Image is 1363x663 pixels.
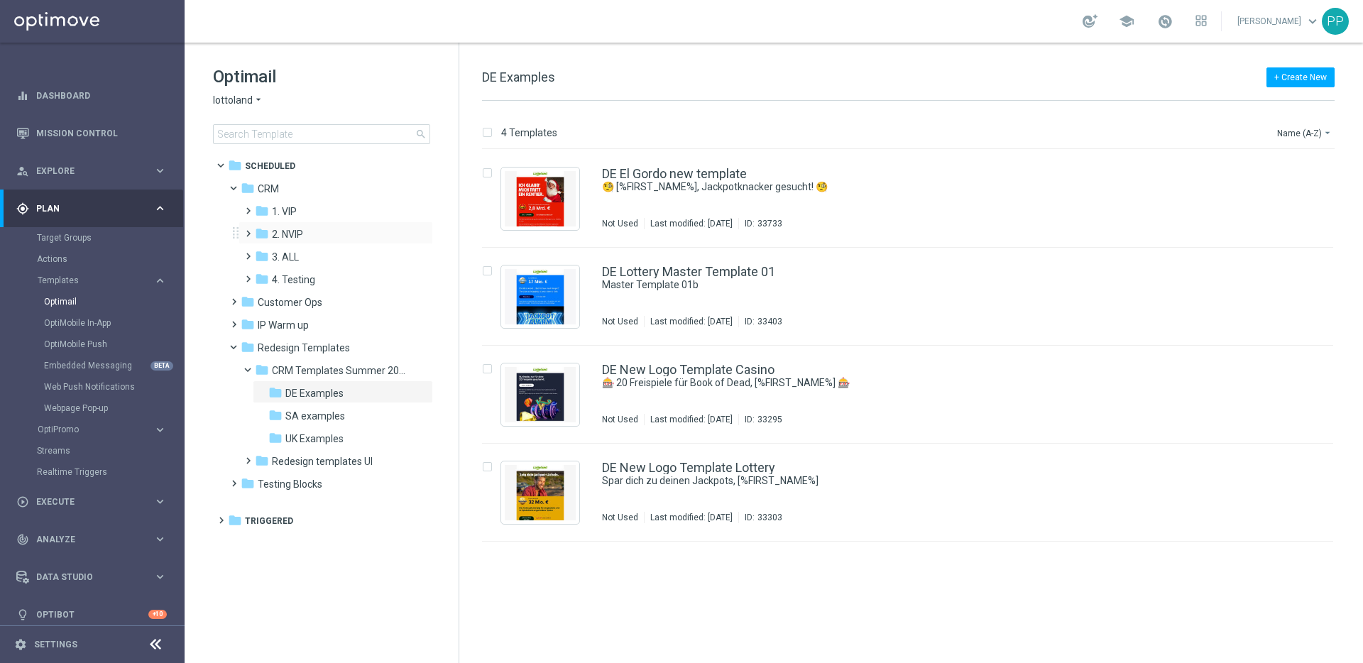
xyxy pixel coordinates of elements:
div: Press SPACE to select this row. [468,444,1360,542]
div: equalizer Dashboard [16,90,168,102]
i: folder [268,385,283,400]
div: Streams [37,440,183,461]
a: Dashboard [36,77,167,114]
div: Last modified: [DATE] [645,414,738,425]
div: ID: [738,316,782,327]
i: folder [255,249,269,263]
div: ID: [738,414,782,425]
div: Last modified: [DATE] [645,512,738,523]
span: CRM [258,182,279,195]
div: Realtime Triggers [37,461,183,483]
div: Data Studio keyboard_arrow_right [16,571,168,583]
div: OptiMobile In-App [44,312,183,334]
div: PP [1322,8,1349,35]
i: keyboard_arrow_right [153,423,167,437]
i: folder [228,513,242,527]
div: ID: [738,512,782,523]
div: OptiPromo [37,419,183,440]
span: keyboard_arrow_down [1305,13,1320,29]
i: track_changes [16,533,29,546]
button: play_circle_outline Execute keyboard_arrow_right [16,496,168,508]
div: Not Used [602,218,638,229]
div: Execute [16,495,153,508]
button: lightbulb Optibot +10 [16,609,168,620]
a: DE Lottery Master Template 01 [602,265,775,278]
a: Actions [37,253,148,265]
span: IP Warm up [258,319,309,331]
div: Optimail [44,291,183,312]
span: Redesign Templates [258,341,350,354]
div: Not Used [602,316,638,327]
i: arrow_drop_down [253,94,264,107]
i: folder [255,363,269,377]
i: arrow_drop_down [1322,127,1333,138]
img: 33295.jpeg [505,367,576,422]
div: Press SPACE to select this row. [468,346,1360,444]
div: Web Push Notifications [44,376,183,398]
div: Master Template 01b [602,278,1274,292]
span: DE Examples [285,387,344,400]
div: 33303 [757,512,782,523]
i: folder [255,272,269,286]
a: Target Groups [37,232,148,243]
i: keyboard_arrow_right [153,274,167,287]
button: Name (A-Z)arrow_drop_down [1276,124,1335,141]
i: folder [228,158,242,172]
i: play_circle_outline [16,495,29,508]
span: Triggered [245,515,293,527]
span: Testing Blocks [258,478,322,491]
p: 4 Templates [501,126,557,139]
a: Spar dich zu deinen Jackpots, [%FIRST_NAME%] [602,474,1241,488]
span: 2. NVIP [272,228,303,241]
a: Optibot [36,596,148,633]
div: Actions [37,248,183,270]
a: Webpage Pop-up [44,402,148,414]
i: folder [241,181,255,195]
a: OptiMobile Push [44,339,148,350]
div: Webpage Pop-up [44,398,183,419]
i: folder [241,340,255,354]
span: Explore [36,167,153,175]
div: Mission Control [16,114,167,152]
div: OptiPromo [38,425,153,434]
a: DE New Logo Template Casino [602,363,774,376]
i: folder [241,476,255,491]
a: DE New Logo Template Lottery [602,461,775,474]
a: Embedded Messaging [44,360,148,371]
span: lottoland [213,94,253,107]
div: 33295 [757,414,782,425]
span: 4. Testing [272,273,315,286]
span: UK Examples [285,432,344,445]
div: Embedded Messaging [44,355,183,376]
div: Last modified: [DATE] [645,218,738,229]
img: 33733.jpeg [505,171,576,226]
button: gps_fixed Plan keyboard_arrow_right [16,203,168,214]
div: Templates [37,270,183,419]
div: Target Groups [37,227,183,248]
span: Redesign templates UI [272,455,373,468]
button: track_changes Analyze keyboard_arrow_right [16,534,168,545]
input: Search Template [213,124,430,144]
i: folder [241,295,255,309]
div: Press SPACE to select this row. [468,150,1360,248]
a: Optimail [44,296,148,307]
a: DE El Gordo new template [602,168,747,180]
div: OptiMobile Push [44,334,183,355]
div: Press SPACE to select this row. [468,248,1360,346]
span: Execute [36,498,153,506]
i: keyboard_arrow_right [153,532,167,546]
i: lightbulb [16,608,29,621]
button: person_search Explore keyboard_arrow_right [16,165,168,177]
i: folder [255,226,269,241]
button: Mission Control [16,128,168,139]
button: Templates keyboard_arrow_right [37,275,168,286]
img: 33303.jpeg [505,465,576,520]
span: 3. ALL [272,251,299,263]
span: Analyze [36,535,153,544]
div: BETA [150,361,173,371]
a: 🎰 20 Freispiele für Book of Dead, [%FIRST_NAME%] 🎰 [602,376,1241,390]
